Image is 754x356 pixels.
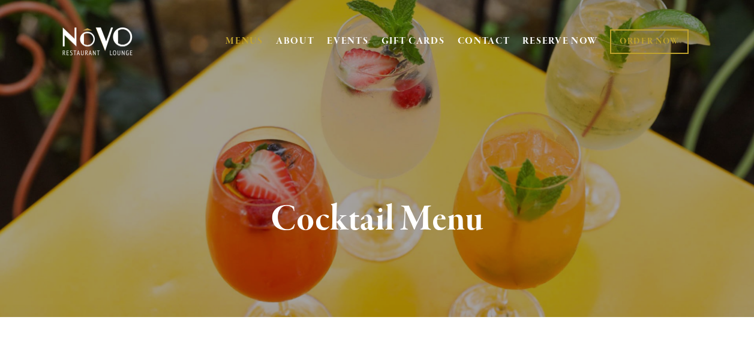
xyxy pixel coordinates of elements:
a: RESERVE NOW [522,30,598,53]
h1: Cocktail Menu [79,200,675,239]
a: MENUS [226,35,263,47]
img: Novo Restaurant &amp; Lounge [60,26,135,56]
a: CONTACT [458,30,510,53]
a: ORDER NOW [610,29,689,54]
a: ABOUT [276,35,315,47]
a: GIFT CARDS [381,30,445,53]
a: EVENTS [327,35,368,47]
